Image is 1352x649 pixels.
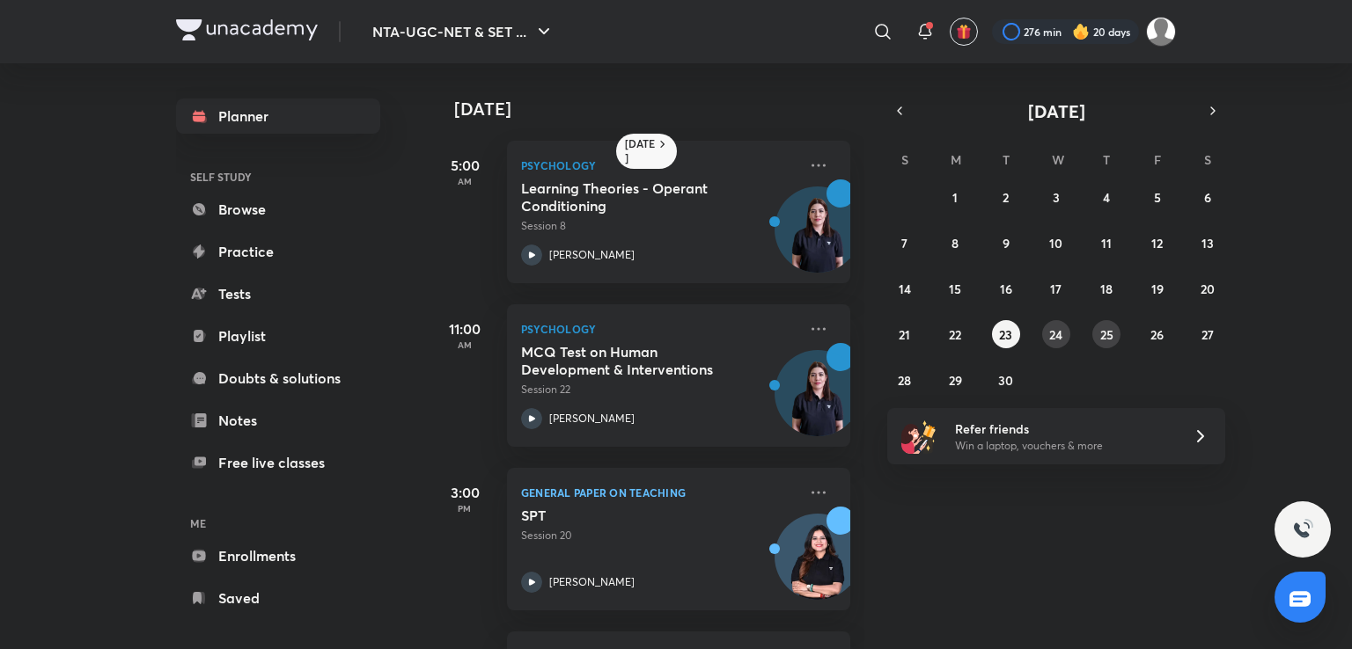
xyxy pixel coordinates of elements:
[430,339,500,350] p: AM
[891,229,919,257] button: September 7, 2025
[952,235,959,252] abbr: September 8, 2025
[521,528,797,543] p: Session 20
[941,366,969,394] button: September 29, 2025
[950,18,978,46] button: avatar
[1143,229,1172,257] button: September 12, 2025
[775,523,860,608] img: Avatar
[176,318,380,354] a: Playlist
[891,366,919,394] button: September 28, 2025
[941,229,969,257] button: September 8, 2025
[1003,189,1009,206] abbr: September 2, 2025
[1000,281,1012,297] abbr: September 16, 2025
[1092,274,1121,303] button: September 18, 2025
[1204,189,1211,206] abbr: September 6, 2025
[955,438,1172,454] p: Win a laptop, vouchers & more
[1042,320,1070,348] button: September 24, 2025
[1194,229,1222,257] button: September 13, 2025
[1100,326,1113,343] abbr: September 25, 2025
[1053,189,1060,206] abbr: September 3, 2025
[1154,151,1161,168] abbr: Friday
[949,281,961,297] abbr: September 15, 2025
[899,326,910,343] abbr: September 21, 2025
[1194,320,1222,348] button: September 27, 2025
[1201,281,1215,297] abbr: September 20, 2025
[454,98,868,120] h4: [DATE]
[1201,326,1214,343] abbr: September 27, 2025
[1003,235,1010,252] abbr: September 9, 2025
[521,343,740,378] h5: MCQ Test on Human Development & Interventions
[898,372,911,389] abbr: September 28, 2025
[521,155,797,176] p: Psychology
[1050,281,1062,297] abbr: September 17, 2025
[1092,229,1121,257] button: September 11, 2025
[430,155,500,176] h5: 5:00
[1201,235,1214,252] abbr: September 13, 2025
[430,503,500,514] p: PM
[891,274,919,303] button: September 14, 2025
[176,445,380,480] a: Free live classes
[1101,235,1112,252] abbr: September 11, 2025
[549,411,635,427] p: [PERSON_NAME]
[949,326,961,343] abbr: September 22, 2025
[1204,151,1211,168] abbr: Saturday
[992,320,1020,348] button: September 23, 2025
[625,137,656,165] h6: [DATE]
[549,247,635,263] p: [PERSON_NAME]
[176,361,380,396] a: Doubts & solutions
[1072,23,1090,40] img: streak
[992,366,1020,394] button: September 30, 2025
[430,482,500,503] h5: 3:00
[176,98,380,134] a: Planner
[1143,274,1172,303] button: September 19, 2025
[992,229,1020,257] button: September 9, 2025
[176,19,318,45] a: Company Logo
[956,24,972,40] img: avatar
[1052,151,1064,168] abbr: Wednesday
[430,318,500,339] h5: 11:00
[899,281,911,297] abbr: September 14, 2025
[992,183,1020,211] button: September 2, 2025
[176,508,380,538] h6: ME
[1154,189,1161,206] abbr: September 5, 2025
[1143,320,1172,348] button: September 26, 2025
[1042,183,1070,211] button: September 3, 2025
[941,320,969,348] button: September 22, 2025
[521,382,797,397] p: Session 22
[1042,229,1070,257] button: September 10, 2025
[176,276,380,311] a: Tests
[1151,281,1164,297] abbr: September 19, 2025
[521,179,740,215] h5: Learning Theories - Operant Conditioning
[1042,274,1070,303] button: September 17, 2025
[901,419,937,454] img: referral
[521,482,797,503] p: General Paper on Teaching
[912,98,1201,123] button: [DATE]
[176,162,380,192] h6: SELF STUDY
[1092,320,1121,348] button: September 25, 2025
[1194,274,1222,303] button: September 20, 2025
[1092,183,1121,211] button: September 4, 2025
[952,189,958,206] abbr: September 1, 2025
[362,14,565,49] button: NTA-UGC-NET & SET ...
[521,318,797,339] p: Psychology
[999,326,1012,343] abbr: September 23, 2025
[1003,151,1010,168] abbr: Tuesday
[901,235,907,252] abbr: September 7, 2025
[521,218,797,234] p: Session 8
[949,372,962,389] abbr: September 29, 2025
[901,151,908,168] abbr: Sunday
[775,196,860,281] img: Avatar
[549,574,635,590] p: [PERSON_NAME]
[521,507,740,524] h5: SPT
[176,580,380,616] a: Saved
[951,151,961,168] abbr: Monday
[955,419,1172,438] h6: Refer friends
[1150,326,1164,343] abbr: September 26, 2025
[998,372,1013,389] abbr: September 30, 2025
[1292,519,1313,540] img: ttu
[176,19,318,40] img: Company Logo
[1194,183,1222,211] button: September 6, 2025
[941,183,969,211] button: September 1, 2025
[1151,235,1163,252] abbr: September 12, 2025
[1049,235,1062,252] abbr: September 10, 2025
[430,176,500,186] p: AM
